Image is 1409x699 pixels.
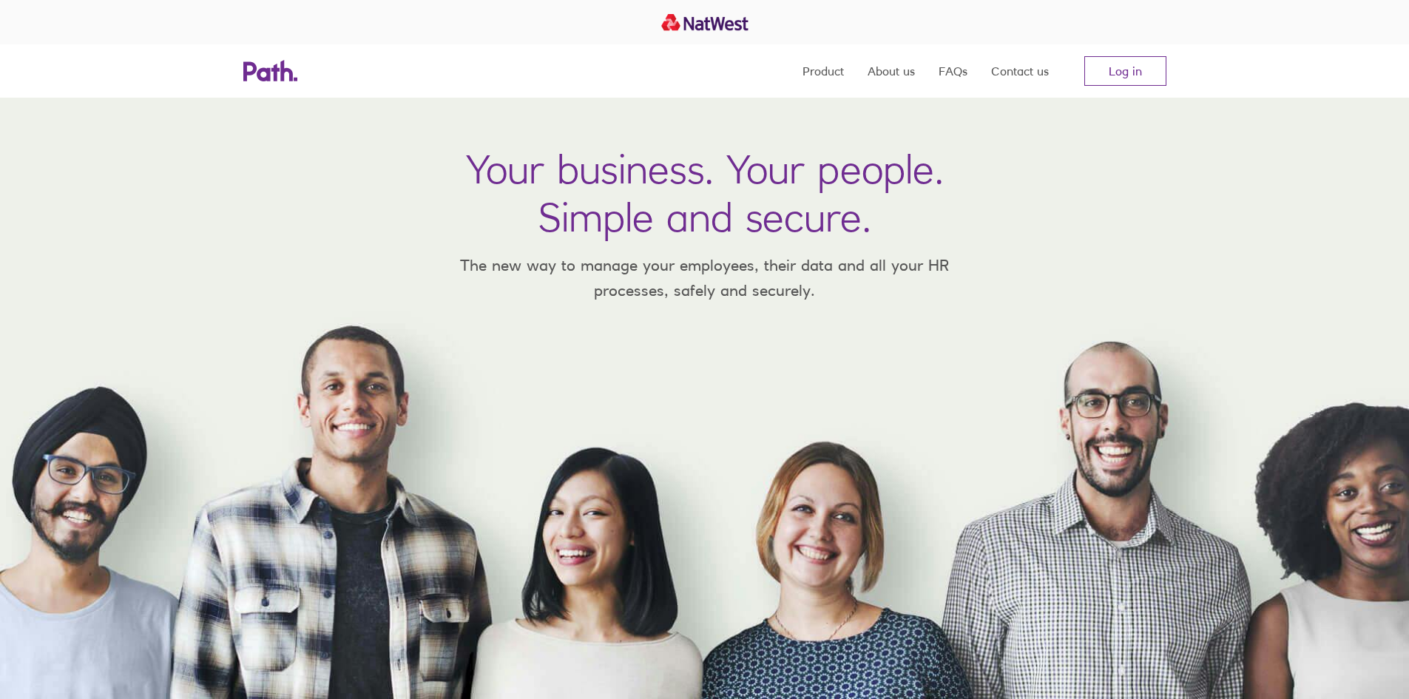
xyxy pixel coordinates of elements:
a: Contact us [991,44,1049,98]
a: About us [868,44,915,98]
a: FAQs [939,44,967,98]
a: Product [803,44,844,98]
h1: Your business. Your people. Simple and secure. [466,145,944,241]
a: Log in [1084,56,1166,86]
p: The new way to manage your employees, their data and all your HR processes, safely and securely. [439,253,971,303]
